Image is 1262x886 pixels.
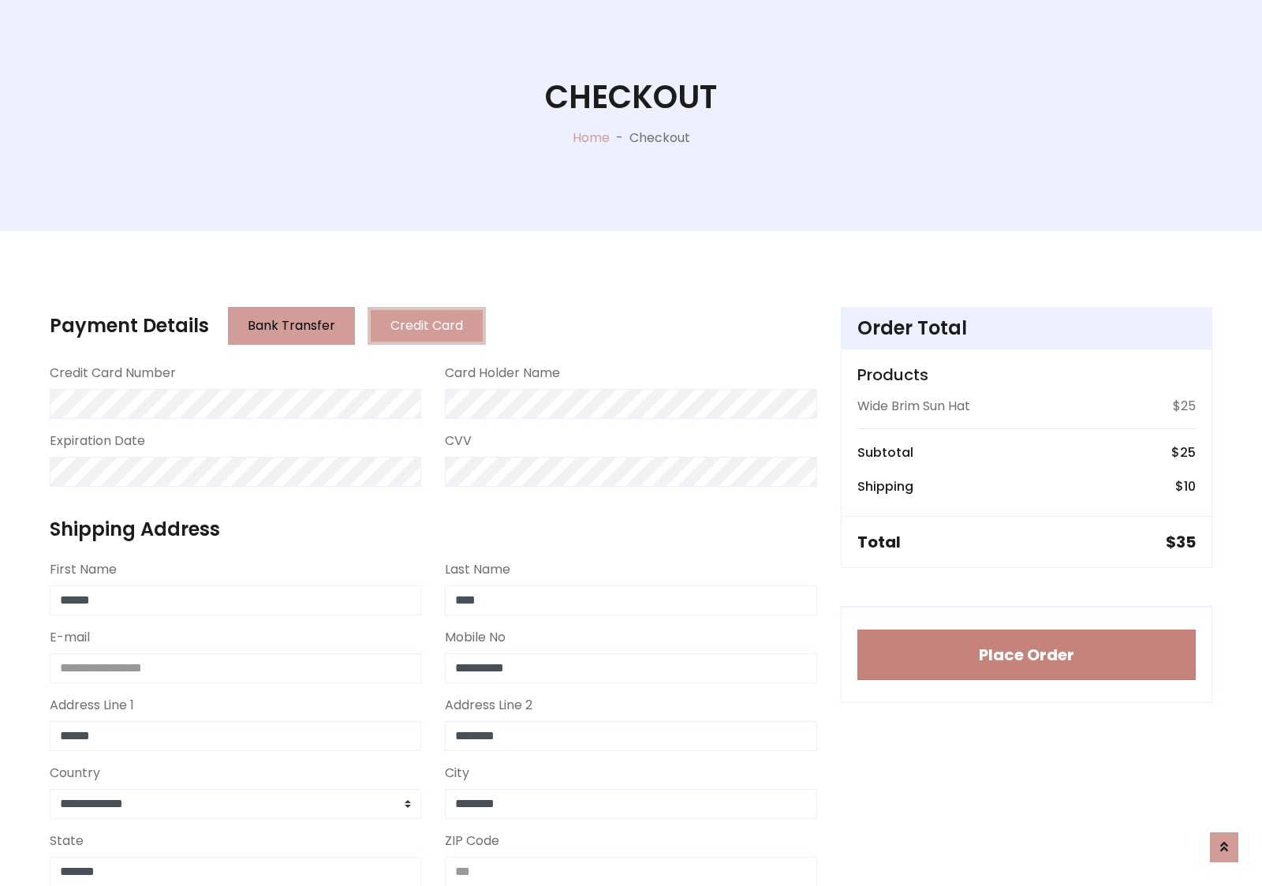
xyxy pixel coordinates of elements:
[368,307,486,345] button: Credit Card
[1166,533,1196,551] h5: $
[610,129,629,148] p: -
[857,397,970,416] p: Wide Brim Sun Hat
[545,78,717,116] h1: Checkout
[445,832,499,850] label: ZIP Code
[857,479,913,494] h6: Shipping
[50,518,817,541] h4: Shipping Address
[629,129,690,148] p: Checkout
[573,129,610,147] a: Home
[857,445,913,460] h6: Subtotal
[50,364,176,383] label: Credit Card Number
[1175,479,1196,494] h6: $
[1176,531,1196,553] span: 35
[857,630,1196,680] button: Place Order
[50,432,145,450] label: Expiration Date
[228,307,355,345] button: Bank Transfer
[1173,397,1196,416] p: $25
[1171,445,1196,460] h6: $
[50,315,209,338] h4: Payment Details
[1184,477,1196,495] span: 10
[50,560,117,579] label: First Name
[50,832,84,850] label: State
[50,628,90,647] label: E-mail
[50,696,134,715] label: Address Line 1
[1180,443,1196,462] span: 25
[857,317,1196,340] h4: Order Total
[857,533,901,551] h5: Total
[445,432,472,450] label: CVV
[857,365,1196,384] h5: Products
[50,764,100,783] label: Country
[445,560,510,579] label: Last Name
[445,764,469,783] label: City
[445,696,532,715] label: Address Line 2
[445,364,560,383] label: Card Holder Name
[445,628,506,647] label: Mobile No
